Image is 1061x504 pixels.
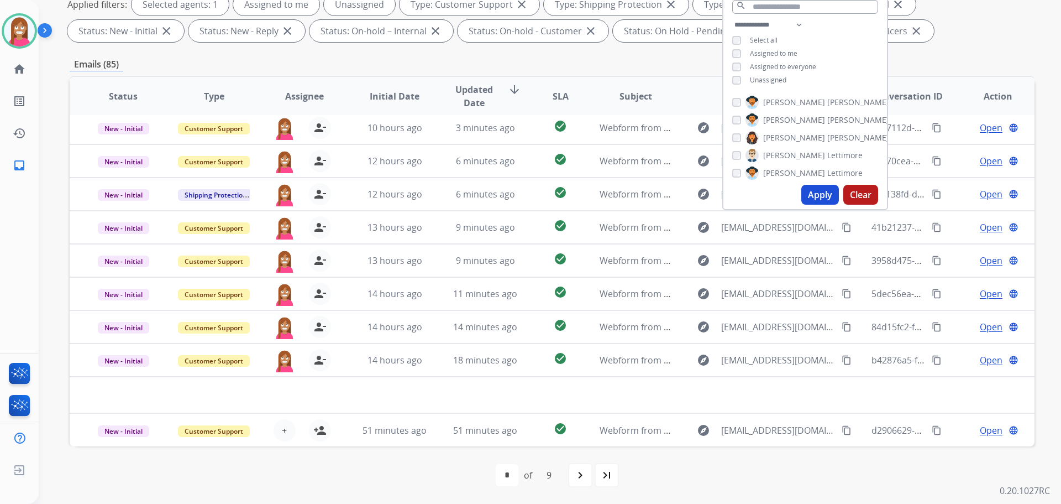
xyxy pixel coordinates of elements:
[842,289,852,299] mat-icon: content_copy
[178,189,254,201] span: Shipping Protection
[178,355,250,367] span: Customer Support
[842,222,852,232] mat-icon: content_copy
[98,256,149,267] span: New - Initial
[600,354,850,366] span: Webform from [EMAIL_ADDRESS][DOMAIN_NAME] on [DATE]
[274,183,296,206] img: agent-avatar
[178,123,250,134] span: Customer Support
[554,186,567,199] mat-icon: check_circle
[98,189,149,201] span: New - Initial
[367,155,422,167] span: 12 hours ago
[600,321,850,333] span: Webform from [EMAIL_ADDRESS][DOMAIN_NAME] on [DATE]
[871,354,1034,366] span: b42876a5-f004-4020-8866-3f33a24d9aff
[178,322,250,334] span: Customer Support
[554,422,567,435] mat-icon: check_circle
[313,424,327,437] mat-icon: person_add
[600,188,850,200] span: Webform from [EMAIL_ADDRESS][DOMAIN_NAME] on [DATE]
[763,97,825,108] span: [PERSON_NAME]
[160,24,173,38] mat-icon: close
[871,321,1038,333] span: 84d15fc2-fa52-43b0-bd70-59031aa6c865
[98,355,149,367] span: New - Initial
[1009,289,1018,299] mat-icon: language
[613,20,781,42] div: Status: On Hold - Pending Parts
[842,425,852,435] mat-icon: content_copy
[932,123,942,133] mat-icon: content_copy
[843,185,878,205] button: Clear
[980,320,1002,334] span: Open
[13,63,26,76] mat-icon: home
[98,156,149,168] span: New - Initial
[456,254,515,267] span: 9 minutes ago
[367,354,422,366] span: 14 hours ago
[871,424,1043,437] span: d2906629-77be-4a16-ade6-b72c38a68789
[456,155,515,167] span: 6 minutes ago
[932,322,942,332] mat-icon: content_copy
[274,316,296,339] img: agent-avatar
[842,256,852,266] mat-icon: content_copy
[553,90,569,103] span: SLA
[736,1,746,11] mat-icon: search
[554,319,567,332] mat-icon: check_circle
[274,349,296,372] img: agent-avatar
[281,24,294,38] mat-icon: close
[429,24,442,38] mat-icon: close
[842,322,852,332] mat-icon: content_copy
[750,49,797,58] span: Assigned to me
[871,288,1034,300] span: 5dec56ea-1052-45f6-ab15-f710622f8fd5
[980,221,1002,234] span: Open
[980,154,1002,168] span: Open
[188,20,305,42] div: Status: New - Reply
[554,252,567,266] mat-icon: check_circle
[827,168,863,179] span: Lettimore
[453,321,517,333] span: 14 minutes ago
[178,222,250,234] span: Customer Support
[178,256,250,267] span: Customer Support
[313,287,327,300] mat-icon: person_remove
[13,127,26,140] mat-icon: history
[367,122,422,134] span: 10 hours ago
[697,287,710,300] mat-icon: explore
[750,62,816,71] span: Assigned to everyone
[697,320,710,334] mat-icon: explore
[697,254,710,267] mat-icon: explore
[274,250,296,273] img: agent-avatar
[721,254,835,267] span: [EMAIL_ADDRESS][DOMAIN_NAME]
[721,424,835,437] span: [EMAIL_ADDRESS][DOMAIN_NAME]
[178,289,250,300] span: Customer Support
[697,221,710,234] mat-icon: explore
[721,287,835,300] span: [EMAIL_ADDRESS][DOMAIN_NAME]
[1009,256,1018,266] mat-icon: language
[313,121,327,134] mat-icon: person_remove
[944,77,1034,116] th: Action
[600,155,850,167] span: Webform from [EMAIL_ADDRESS][DOMAIN_NAME] on [DATE]
[98,425,149,437] span: New - Initial
[524,469,532,482] div: of
[449,83,500,110] span: Updated Date
[980,424,1002,437] span: Open
[763,150,825,161] span: [PERSON_NAME]
[313,154,327,168] mat-icon: person_remove
[932,355,942,365] mat-icon: content_copy
[932,189,942,199] mat-icon: content_copy
[871,254,1042,267] span: 3958d475-8390-4db6-ac9b-ced549dd6f73
[309,20,453,42] div: Status: On-hold – Internal
[313,354,327,367] mat-icon: person_remove
[721,188,835,201] span: [EMAIL_ADDRESS][DOMAIN_NAME]
[282,424,287,437] span: +
[1009,156,1018,166] mat-icon: language
[367,221,422,233] span: 13 hours ago
[932,156,942,166] mat-icon: content_copy
[1009,355,1018,365] mat-icon: language
[508,83,521,96] mat-icon: arrow_downward
[456,122,515,134] span: 3 minutes ago
[871,221,1042,233] span: 41b21237-0e57-4556-bfab-575da37a3607
[1009,425,1018,435] mat-icon: language
[600,221,850,233] span: Webform from [EMAIL_ADDRESS][DOMAIN_NAME] on [DATE]
[932,425,942,435] mat-icon: content_copy
[554,352,567,365] mat-icon: check_circle
[554,285,567,299] mat-icon: check_circle
[1009,123,1018,133] mat-icon: language
[932,256,942,266] mat-icon: content_copy
[980,254,1002,267] span: Open
[721,320,835,334] span: [EMAIL_ADDRESS][DOMAIN_NAME]
[456,188,515,200] span: 6 minutes ago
